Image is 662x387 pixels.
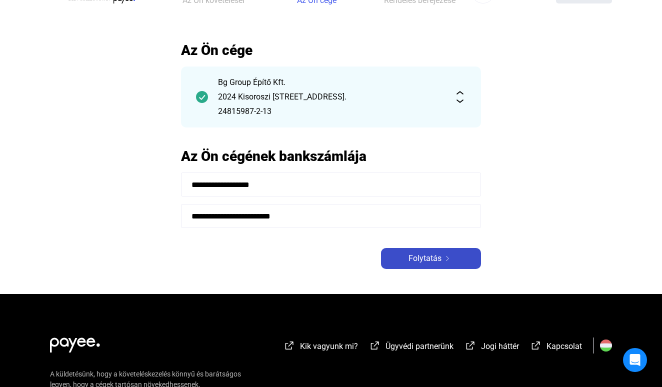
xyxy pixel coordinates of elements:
img: HU.svg [600,339,612,351]
a: external-link-whiteJogi háttér [464,343,519,352]
span: Kik vagyunk mi? [300,341,358,351]
span: Ügyvédi partnerünk [385,341,453,351]
img: arrow-right-white [441,256,453,261]
a: external-link-whiteKapcsolat [530,343,582,352]
div: 2024 Kisoroszi [STREET_ADDRESS]. [218,91,444,103]
img: external-link-white [530,340,542,350]
div: 24815987-2-13 [218,105,444,117]
span: Kapcsolat [546,341,582,351]
a: external-link-whiteKik vagyunk mi? [283,343,358,352]
span: Jogi háttér [481,341,519,351]
div: Bg Group Építő Kft. [218,76,444,88]
h2: Az Ön cége [181,41,481,59]
img: checkmark-darker-green-circle [196,91,208,103]
h2: Az Ön cégének bankszámlája [181,147,481,165]
a: external-link-whiteÜgyvédi partnerünk [369,343,453,352]
img: external-link-white [283,340,295,350]
div: Open Intercom Messenger [623,348,647,372]
span: Folytatás [408,252,441,264]
img: external-link-white [369,340,381,350]
button: Folytatásarrow-right-white [381,248,481,269]
img: white-payee-white-dot.svg [50,332,100,352]
img: expand [454,91,466,103]
img: external-link-white [464,340,476,350]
